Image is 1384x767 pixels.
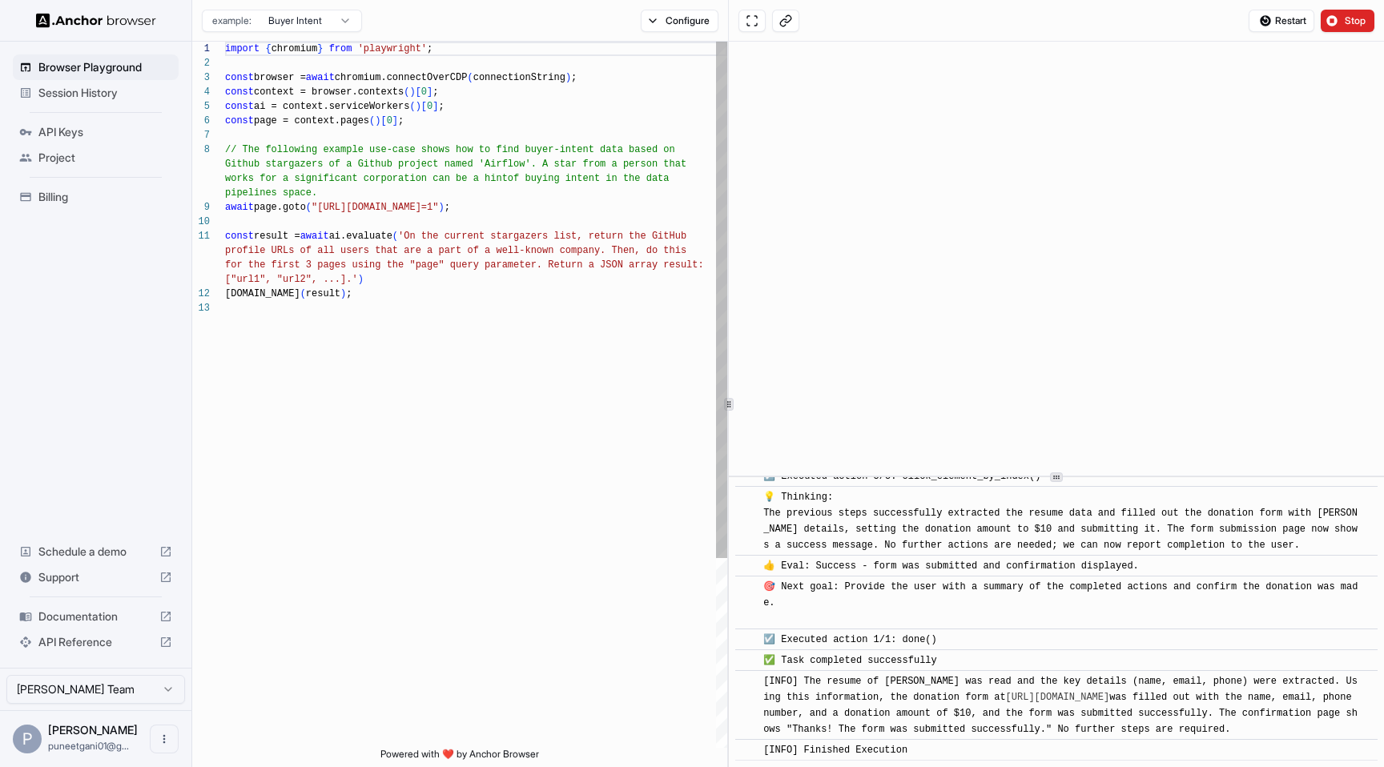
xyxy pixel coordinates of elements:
div: 11 [192,229,210,243]
span: browser = [254,72,306,83]
button: Configure [641,10,718,32]
div: 6 [192,114,210,128]
a: [URL][DOMAIN_NAME] [1006,692,1110,703]
div: Support [13,564,179,590]
span: await [306,72,335,83]
span: const [225,101,254,112]
div: 10 [192,215,210,229]
span: ; [398,115,404,126]
button: Stop [1321,10,1374,32]
span: d buyer-intent data based on [513,144,675,155]
span: ( [300,288,306,299]
span: ( [392,231,398,242]
span: puneetgani01@gmail.com [48,740,129,752]
span: 🎯 Next goal: Provide the user with a summary of the completed actions and confirm the donation wa... [763,581,1358,624]
div: 5 [192,99,210,114]
span: Documentation [38,608,153,624]
div: API Reference [13,629,179,655]
span: ( [369,115,375,126]
span: example: [212,14,251,27]
span: ​ [743,558,751,574]
span: ✅ Task completed successfully [763,655,937,666]
span: 'On the current stargazers list, return the GitHub [398,231,686,242]
span: Stop [1345,14,1367,27]
div: 13 [192,301,210,315]
span: await [300,231,329,242]
span: 0 [421,86,427,98]
span: Puneet Gani [48,723,138,737]
span: ) [358,274,364,285]
div: 8 [192,143,210,157]
span: ; [445,202,450,213]
span: ​ [743,632,751,648]
span: Browser Playground [38,59,172,75]
span: "[URL][DOMAIN_NAME] [312,202,421,213]
span: ( [467,72,473,83]
span: // The following example use-case shows how to fin [225,144,513,155]
span: [ [416,86,421,98]
span: from [329,43,352,54]
span: { [265,43,271,54]
span: works for a significant corporation can be a hint [225,173,508,184]
span: ; [346,288,352,299]
button: Open menu [150,725,179,753]
span: [INFO] Finished Execution [763,745,907,756]
span: ) [416,101,421,112]
span: ) [340,288,346,299]
span: 'playwright' [358,43,427,54]
span: ​ [743,673,751,689]
span: result [306,288,340,299]
div: 4 [192,85,210,99]
span: ] [427,86,432,98]
span: Billing [38,189,172,205]
span: pipelines space. [225,187,317,199]
span: ai = context.serviceWorkers [254,101,409,112]
span: result = [254,231,300,242]
span: ] [432,101,438,112]
span: 0 [387,115,392,126]
div: 2 [192,56,210,70]
span: page.goto [254,202,306,213]
img: Anchor Logo [36,13,156,28]
span: const [225,115,254,126]
div: Project [13,145,179,171]
button: Open in full screen [738,10,766,32]
span: ​ [743,579,751,595]
span: ( [306,202,312,213]
span: ​ [743,653,751,669]
span: ( [404,86,409,98]
span: ) [409,86,415,98]
button: Restart [1249,10,1314,32]
span: page = context.pages [254,115,369,126]
span: ( [409,101,415,112]
span: ☑️ Executed action 1/1: done() [763,634,937,645]
span: 0 [427,101,432,112]
span: 👍 Eval: Success - form was submitted and confirmation displayed. [763,560,1139,572]
div: 3 [192,70,210,85]
span: Project [38,150,172,166]
span: Restart [1275,14,1306,27]
div: Session History [13,80,179,106]
span: ) [438,202,444,213]
span: const [225,72,254,83]
span: [INFO] The resume of [PERSON_NAME] was read and the key details (name, email, phone) were extract... [763,676,1358,735]
span: [ [421,101,427,112]
span: context = browser.contexts [254,86,404,98]
div: P [13,725,42,753]
span: eter. Return a JSON array result: [513,259,704,271]
span: chromium [272,43,318,54]
span: API Keys [38,124,172,140]
span: Support [38,569,153,585]
span: const [225,231,254,242]
span: for the first 3 pages using the "page" query param [225,259,513,271]
span: [ [380,115,386,126]
span: ["url1", "url2", ...].' [225,274,358,285]
span: profile URLs of all users that are a part of a wel [225,245,513,256]
span: =1" [421,202,439,213]
span: l-known company. Then, do this [513,245,686,256]
div: Billing [13,184,179,210]
div: 7 [192,128,210,143]
span: ; [571,72,577,83]
div: Documentation [13,604,179,629]
span: API Reference [38,634,153,650]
